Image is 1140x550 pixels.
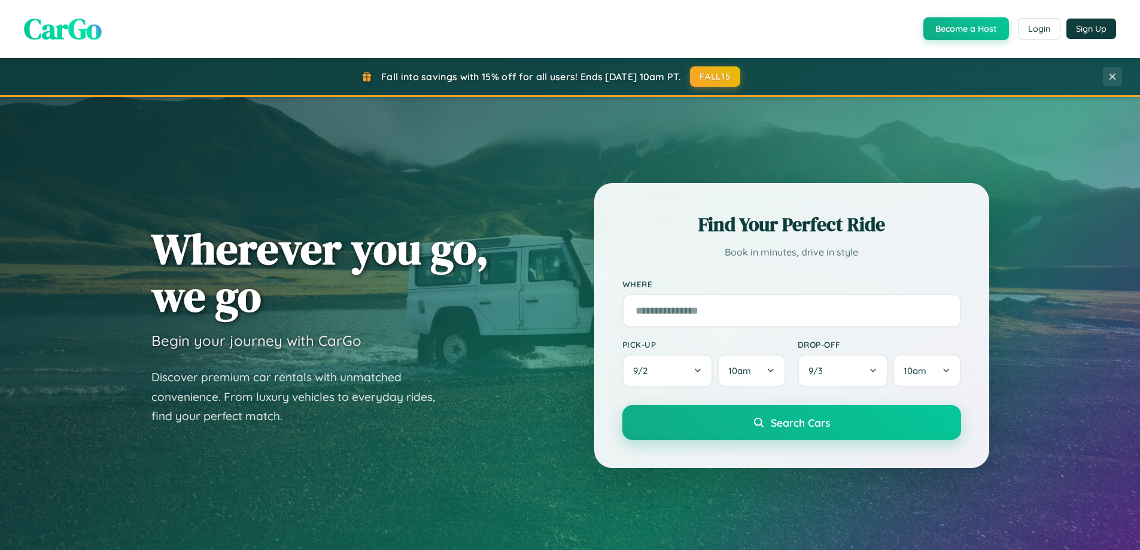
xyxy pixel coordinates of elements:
[728,365,751,376] span: 10am
[1018,18,1060,39] button: Login
[904,365,926,376] span: 10am
[718,354,785,387] button: 10am
[622,405,961,440] button: Search Cars
[381,71,681,83] span: Fall into savings with 15% off for all users! Ends [DATE] 10am PT.
[622,354,713,387] button: 9/2
[151,332,361,350] h3: Begin your journey with CarGo
[690,66,740,87] button: FALL15
[923,17,1009,40] button: Become a Host
[622,211,961,238] h2: Find Your Perfect Ride
[771,416,830,429] span: Search Cars
[151,367,451,426] p: Discover premium car rentals with unmatched convenience. From luxury vehicles to everyday rides, ...
[622,279,961,289] label: Where
[893,354,960,387] button: 10am
[1066,19,1116,39] button: Sign Up
[798,354,889,387] button: 9/3
[798,339,961,350] label: Drop-off
[808,365,829,376] span: 9 / 3
[622,244,961,261] p: Book in minutes, drive in style
[633,365,653,376] span: 9 / 2
[24,9,102,48] span: CarGo
[622,339,786,350] label: Pick-up
[151,225,489,320] h1: Wherever you go, we go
